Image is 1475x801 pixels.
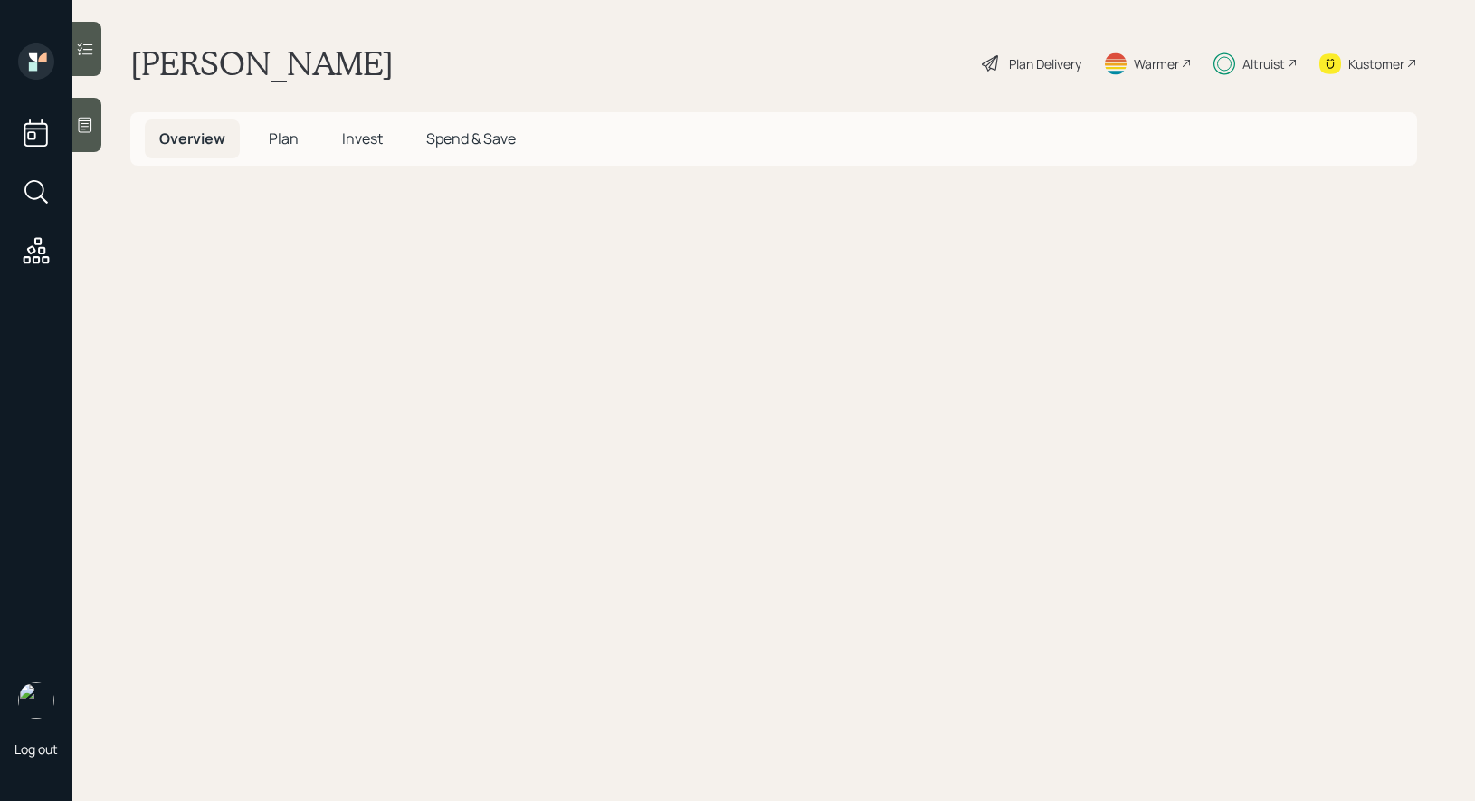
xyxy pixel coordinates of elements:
div: Kustomer [1348,54,1404,73]
img: treva-nostdahl-headshot.png [18,682,54,719]
div: Plan Delivery [1009,54,1081,73]
div: Altruist [1242,54,1285,73]
span: Spend & Save [426,129,516,148]
span: Invest [342,129,383,148]
span: Plan [269,129,299,148]
div: Warmer [1134,54,1179,73]
h1: [PERSON_NAME] [130,43,394,83]
span: Overview [159,129,225,148]
div: Log out [14,740,58,758]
